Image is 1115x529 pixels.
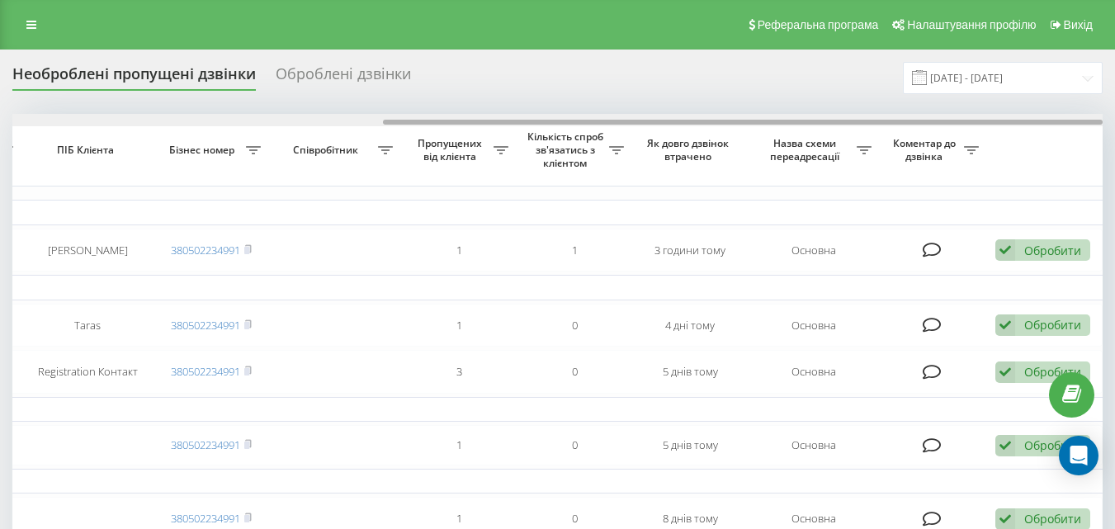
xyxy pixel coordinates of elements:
div: Оброблені дзвінки [276,65,411,91]
td: 1 [401,425,517,465]
td: Основна [748,425,880,465]
a: 380502234991 [171,364,240,379]
div: Обробити [1024,364,1081,380]
a: 380502234991 [171,243,240,257]
span: Назва схеми переадресації [756,137,857,163]
td: 5 днів тому [632,350,748,394]
span: Реферальна програма [758,18,879,31]
td: [PERSON_NAME] [21,229,154,272]
span: Вихід [1064,18,1093,31]
div: Необроблені пропущені дзвінки [12,65,256,91]
td: 0 [517,425,632,465]
span: Співробітник [277,144,378,157]
td: 3 [401,350,517,394]
td: 4 дні тому [632,304,748,347]
td: Registration Контакт [21,350,154,394]
td: Основна [748,229,880,272]
div: Обробити [1024,511,1081,527]
div: Open Intercom Messenger [1059,436,1098,475]
span: Пропущених від клієнта [409,137,494,163]
td: Основна [748,304,880,347]
a: 380502234991 [171,437,240,452]
span: ПІБ Клієнта [35,144,139,157]
span: Налаштування профілю [907,18,1036,31]
td: Основна [748,350,880,394]
td: 5 днів тому [632,425,748,465]
td: 3 години тому [632,229,748,272]
td: 0 [517,304,632,347]
a: 380502234991 [171,511,240,526]
td: 0 [517,350,632,394]
td: 1 [401,304,517,347]
td: Taras [21,304,154,347]
a: 380502234991 [171,318,240,333]
span: Коментар до дзвінка [888,137,964,163]
div: Обробити [1024,243,1081,258]
td: 1 [517,229,632,272]
td: 1 [401,229,517,272]
span: Кількість спроб зв'язатись з клієнтом [525,130,609,169]
span: Бізнес номер [162,144,246,157]
div: Обробити [1024,437,1081,453]
div: Обробити [1024,317,1081,333]
span: Як довго дзвінок втрачено [645,137,735,163]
